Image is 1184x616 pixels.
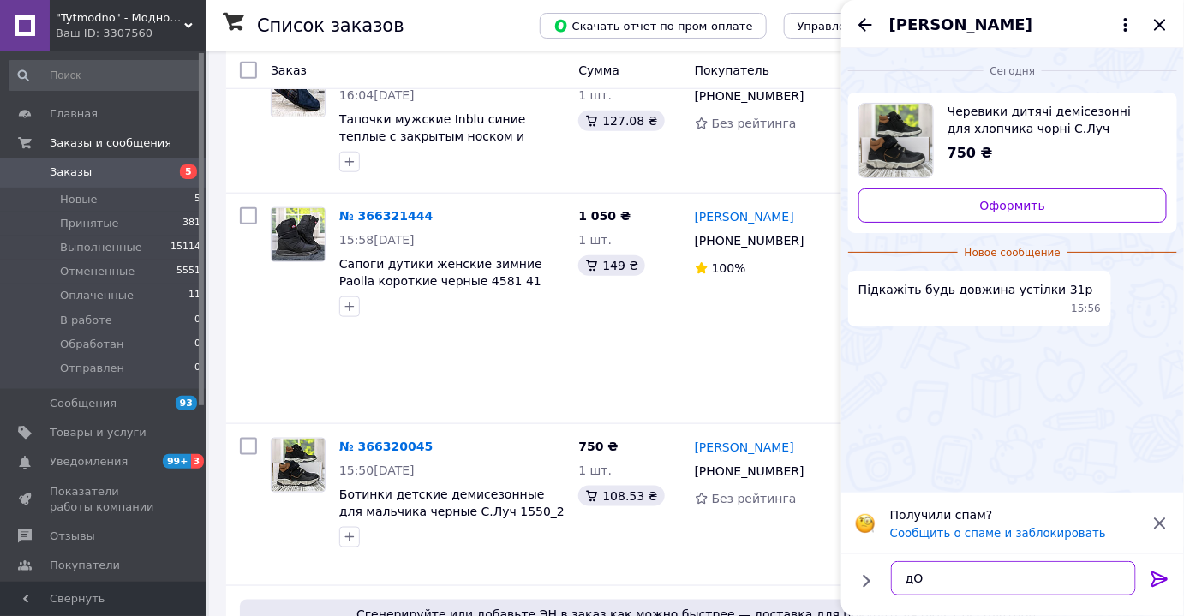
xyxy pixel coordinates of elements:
img: Фото товару [272,439,325,492]
p: Получили спам? [890,506,1139,523]
span: 3 [191,454,205,469]
input: Поиск [9,60,202,91]
a: Оформить [858,188,1167,223]
img: :face_with_monocle: [855,513,876,534]
span: Обработан [60,337,123,352]
span: 15:58[DATE] [339,233,415,247]
span: 15:50[DATE] [339,463,415,477]
button: Скачать отчет по пром-оплате [540,13,767,39]
span: Сумма [578,63,619,77]
a: Фото товару [271,63,326,117]
span: Заказы [50,164,92,180]
span: Підкажіть будь довжина устілки 31р [858,281,1093,298]
span: Сообщения [50,396,117,411]
div: 127.08 ₴ [578,111,664,131]
span: Новое сообщение [958,246,1067,260]
button: Показать кнопки [855,570,877,592]
span: 1 шт. [578,463,612,477]
a: Фото товару [271,438,326,493]
span: 11 [188,288,200,303]
span: 0 [194,313,200,328]
div: 108.53 ₴ [578,486,664,506]
span: [PHONE_NUMBER] [695,464,804,478]
span: 1 шт. [578,88,612,102]
span: "Tytmodno" - Модно, не завжди дорого! [56,10,184,26]
span: Товары и услуги [50,425,147,440]
button: Назад [855,15,876,35]
span: Отмененные [60,264,135,279]
span: 99+ [163,454,191,469]
textarea: дОБ [891,561,1136,595]
a: № 366320045 [339,440,433,453]
span: [PERSON_NAME] [889,14,1032,36]
span: Отправлен [60,361,124,376]
span: Покупатель [695,63,770,77]
span: 1 шт. [578,233,612,247]
span: 0 [194,337,200,352]
span: Покупатели [50,558,120,573]
a: Тапочки мужские Inblu синие теплые с закрытым носком и ортопедической стелькой 3962 [339,112,540,160]
span: Выполненные [60,240,142,255]
span: Сегодня [984,64,1043,79]
span: 93 [176,396,197,410]
a: Фото товару [271,207,326,262]
span: Оплаченные [60,288,134,303]
img: Фото товару [272,63,325,117]
img: Фото товару [272,208,325,261]
button: Управление статусами [784,13,946,39]
span: 381 [182,216,200,231]
span: Скачать отчет по пром-оплате [553,18,753,33]
span: Без рейтинга [712,492,797,505]
div: Ваш ID: 3307560 [56,26,206,41]
img: 6084459904_w640_h640_botinki-detskie-demisezonnye.jpg [859,104,933,177]
span: 5 [194,192,200,207]
span: Заказ [271,63,307,77]
a: [PERSON_NAME] [695,208,794,225]
span: Без рейтинга [712,117,797,130]
span: 750 ₴ [578,440,618,453]
a: Ботинки детские демисезонные для мальчика черные С.Луч 1550_2 31 [339,487,565,535]
a: Посмотреть товар [858,103,1167,178]
span: [PHONE_NUMBER] [695,234,804,248]
span: 16:04[DATE] [339,88,415,102]
span: В работе [60,313,112,328]
div: 12.10.2025 [848,62,1177,79]
span: Отзывы [50,529,95,544]
span: 0 [194,361,200,376]
span: Управление статусами [798,20,932,33]
h1: Список заказов [257,15,404,36]
span: Главная [50,106,98,122]
span: 100% [712,261,746,275]
span: 15114 [170,240,200,255]
a: № 366321444 [339,209,433,223]
span: 5 [180,164,197,179]
span: Черевики дитячі демісезонні для хлопчика чорні С.Луч 1550_2 31 [948,103,1153,137]
span: Уведомления [50,454,128,469]
button: Закрыть [1150,15,1170,35]
span: 5551 [176,264,200,279]
button: [PERSON_NAME] [889,14,1136,36]
span: Заказы и сообщения [50,135,171,151]
span: 750 ₴ [948,145,993,161]
span: Показатели работы компании [50,484,158,515]
a: [PERSON_NAME] [695,439,794,456]
span: [PHONE_NUMBER] [695,89,804,103]
a: Сапоги дутики женские зимние Paolla короткие черные 4581 41 [339,257,542,288]
span: Новые [60,192,98,207]
button: Сообщить о спаме и заблокировать [890,527,1106,540]
span: 1 050 ₴ [578,209,631,223]
span: 15:56 12.10.2025 [1072,302,1102,316]
div: 149 ₴ [578,255,645,276]
span: Принятые [60,216,119,231]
